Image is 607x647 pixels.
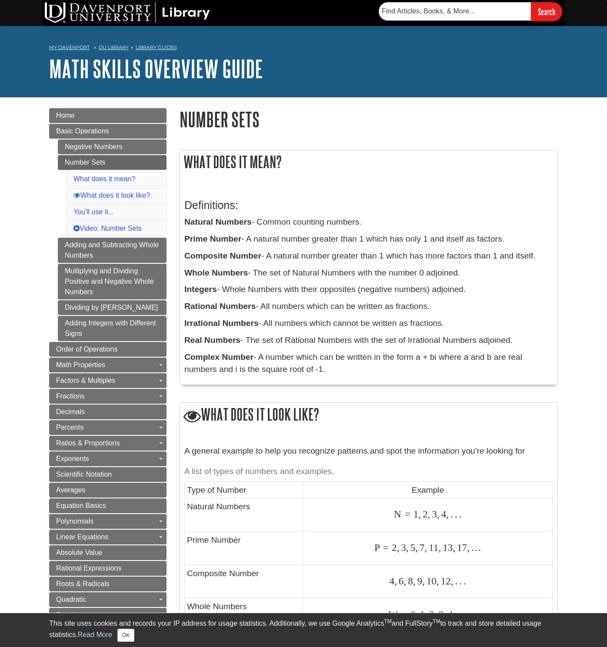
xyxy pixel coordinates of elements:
[184,250,553,262] p: - A natural number greater than 1 which has more factors than 1 and itself.
[425,575,437,587] span: 10
[394,508,402,520] span: N
[56,345,117,353] span: Order of Operations
[49,618,558,642] div: This site uses cookies and records your IP address for usage statistics. Additionally, we use Goo...
[184,300,553,313] p: - All numbers which can be written as fractions.
[406,575,413,587] span: 8
[418,508,421,520] span: ,
[49,42,558,56] nav: breadcrumb
[437,575,439,587] span: ,
[379,2,562,21] form: Searches DU Library's articles, books, and more
[49,592,167,607] a: Quadratic
[49,405,167,419] a: Decimals
[49,342,167,357] a: Order of Operations
[49,358,167,372] a: Math Properties
[56,424,83,431] span: Percents
[379,2,531,20] input: Find Articles, Books, & More...
[453,575,457,587] span: .
[462,575,466,587] span: .
[49,373,167,388] a: Factors & Multiples
[184,234,241,243] b: Prime Number
[49,436,167,451] a: Ratios & Proportions
[56,611,86,619] span: Functions
[49,55,263,82] a: Math Skills Overview Guide
[184,267,553,279] p: - The set of Natural Numbers with the number 0 adjoined.
[56,533,108,541] span: Linear Equations
[184,445,553,458] p: A general example to help you recognize patterns and spot the information you're looking for
[56,408,85,415] span: Decimals
[389,542,397,553] span: 2
[430,508,437,520] span: 3
[413,575,416,587] span: ,
[453,542,455,553] span: ,
[418,542,425,553] span: 7
[56,471,112,478] span: Scientific Notation
[73,208,114,216] a: You'll use it...
[56,392,85,400] span: Fractions
[49,451,167,466] a: Exponents
[185,531,303,565] td: Prime Number
[446,508,449,520] span: ,
[441,542,453,553] span: 13
[180,108,558,130] h1: Number Sets
[185,481,303,498] td: Type of Number
[457,575,462,587] span: .
[184,285,217,294] b: Integers
[56,502,106,509] span: Equation Basics
[438,542,441,553] span: ,
[422,575,425,587] span: ,
[78,631,112,638] a: Read More
[184,268,248,277] b: Whole Numbers
[58,238,167,263] a: Adding and Subtracting Whole Numbers
[56,112,75,119] span: Home
[384,618,391,624] sup: TM
[415,542,418,553] span: ,
[406,542,409,553] span: ,
[49,514,167,529] a: Polynomials
[184,334,553,347] p: - The set of Rational Numbers with the set of Irrational Numbers adjoined.
[184,217,252,226] b: Natural Numbers
[394,575,397,587] span: ,
[58,155,167,170] a: Number Sets
[415,575,422,587] span: 9
[49,545,167,560] a: Absolute Value
[58,139,167,154] a: Negative Numbers
[184,302,256,311] b: Rational Numbers
[49,498,167,513] a: Equation Basics
[117,629,134,642] button: Close
[56,580,110,587] span: Roots & Radicals
[49,420,167,435] a: Percents
[184,352,253,362] b: Complex Number
[185,498,303,532] td: Natural Numbers
[421,508,428,520] span: 2
[433,618,440,624] sup: TM
[184,317,553,330] p: - All numbers which cannot be written as fractions.
[184,233,553,246] p: - A natural number greater than 1 which has only 1 and itself as factors.
[531,2,562,21] input: Search
[49,124,167,139] a: Basic Operations
[49,44,90,51] a: My Davenport
[402,508,410,520] span: =
[73,192,150,199] a: What does it look like?
[374,542,380,553] span: P
[58,300,167,315] a: Dividing by [PERSON_NAME]
[184,283,553,296] p: - Whole Numbers with their opposites (negative numbers) adjoined.
[184,216,553,229] p: - Common counting numbers.
[428,508,430,520] span: ,
[56,596,86,603] span: Quadratic
[470,542,481,553] span: …
[56,486,85,494] span: Averages
[73,225,142,232] a: Video: Number Sets
[440,508,447,520] span: 4
[49,467,167,482] a: Scientific Notation
[99,44,129,50] a: DU Library
[437,508,440,520] span: ,
[56,518,93,525] span: Polynomials
[56,455,89,462] span: Exponents
[404,575,406,587] span: ,
[399,542,406,553] span: 3
[56,439,120,447] span: Ratios & Proportions
[380,542,389,553] span: =
[56,377,115,384] span: Factors & Multiples
[49,483,167,498] a: Averages
[49,530,167,544] a: Linear Equations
